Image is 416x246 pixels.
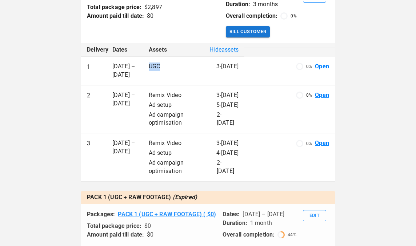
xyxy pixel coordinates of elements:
p: 2 - [DATE] [217,159,239,176]
p: [DATE] – [DATE] [243,210,284,219]
p: Duration: [223,219,247,227]
p: 2 [87,91,90,100]
td: [DATE] – [DATE] [107,85,143,133]
p: 44 % [288,231,296,238]
a: Open [315,62,329,71]
p: 1 month [250,219,272,227]
button: Edit [303,210,326,221]
div: Assets [149,45,239,54]
button: Bill Customer [226,26,270,37]
p: Ad campaign optimisation [149,111,217,128]
p: Total package price: [87,222,141,230]
p: Ad setup [149,149,172,157]
p: 3 - [DATE] [216,139,239,148]
p: Overall completion: [226,12,278,20]
p: 5 - [DATE] [216,101,239,109]
p: 0 % [291,13,296,19]
p: Ad campaign optimisation [149,159,217,176]
p: 0 % [306,92,312,98]
div: $ 2,897 [144,3,162,12]
p: Overall completion: [223,230,275,239]
p: Amount paid till date: [87,230,144,239]
span: Hide assets [209,45,239,54]
p: 3 - [DATE] [216,91,239,100]
p: Remix Video [149,91,181,100]
p: Packages: [87,210,115,219]
p: UGC [149,62,160,71]
td: [DATE] – [DATE] [107,57,143,85]
div: $ 0 [147,230,153,239]
p: 3 - [DATE] [216,62,239,71]
p: 4 - [DATE] [216,149,239,157]
a: Open [315,91,329,100]
p: Total package price: [87,3,141,12]
p: 0 % [306,140,312,147]
div: $ 0 [147,12,153,20]
td: [DATE] – [DATE] [107,133,143,182]
span: (Expired) [173,194,197,201]
p: 3 [87,139,90,148]
p: 2 - [DATE] [217,111,239,128]
a: Open [315,139,329,148]
p: Ad setup [149,101,172,109]
table: active packages table [81,191,335,204]
th: Delivery [81,43,107,57]
div: $ 0 [144,222,151,230]
p: Dates: [223,210,240,219]
p: 1 [87,62,90,71]
a: PACK 1 (UGC + RAW FOOTAGE) ( $0) [118,210,216,219]
p: Remix Video [149,139,181,148]
p: 0 % [306,63,312,70]
th: PACK 1 (UGC + RAW FOOTAGE) [81,191,335,204]
th: Dates [107,43,143,57]
p: Amount paid till date: [87,12,144,20]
